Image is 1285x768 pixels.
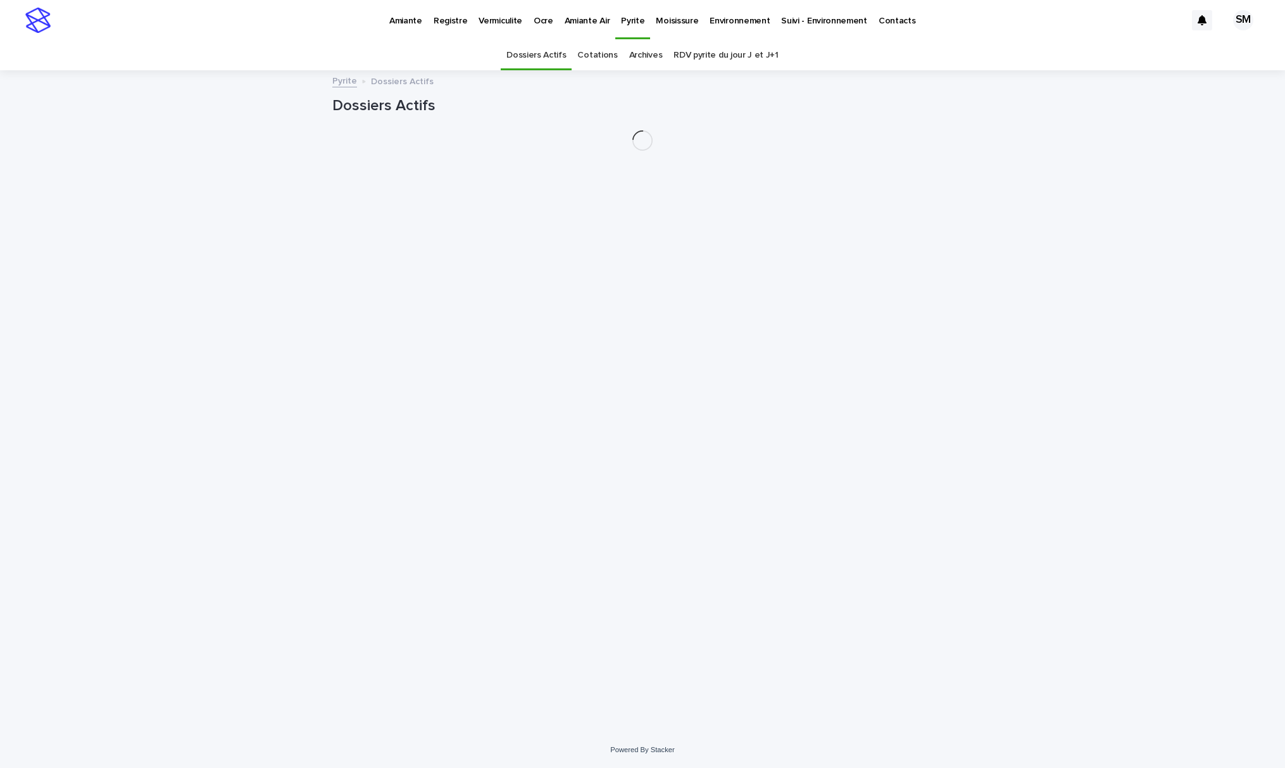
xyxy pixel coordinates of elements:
[577,41,617,70] a: Cotations
[332,73,357,87] a: Pyrite
[371,73,434,87] p: Dossiers Actifs
[629,41,663,70] a: Archives
[610,746,674,753] a: Powered By Stacker
[332,97,953,115] h1: Dossiers Actifs
[506,41,566,70] a: Dossiers Actifs
[25,8,51,33] img: stacker-logo-s-only.png
[1233,10,1253,30] div: SM
[674,41,779,70] a: RDV pyrite du jour J et J+1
